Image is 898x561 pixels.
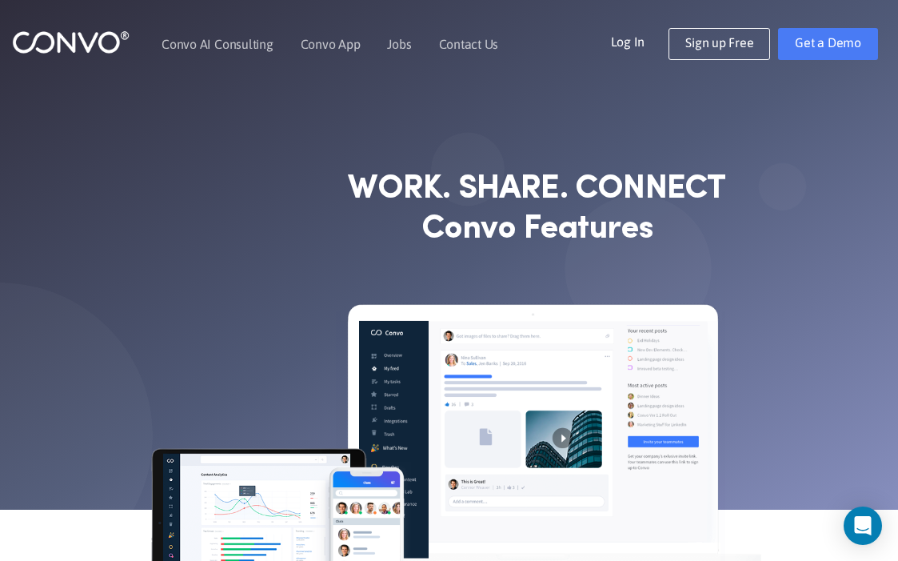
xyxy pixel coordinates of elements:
[844,507,882,545] div: Open Intercom Messenger
[611,28,669,54] a: Log In
[669,28,770,60] a: Sign up Free
[301,38,361,50] a: Convo App
[778,28,878,60] a: Get a Demo
[439,38,499,50] a: Contact Us
[387,38,411,50] a: Jobs
[162,38,273,50] a: Convo AI Consulting
[348,170,725,250] strong: WORK. SHARE. CONNECT Convo Features
[12,30,130,54] img: logo_1.png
